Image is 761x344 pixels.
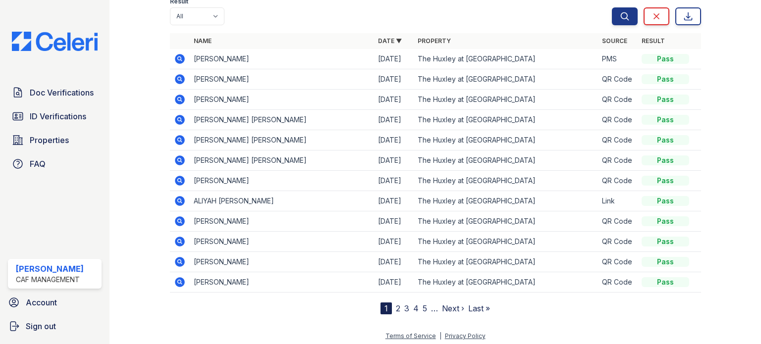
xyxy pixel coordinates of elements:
td: The Huxley at [GEOGRAPHIC_DATA] [414,150,598,171]
div: Pass [642,115,689,125]
div: Pass [642,216,689,226]
div: Pass [642,135,689,145]
span: ID Verifications [30,110,86,122]
div: Pass [642,277,689,287]
a: 5 [423,303,427,313]
td: [PERSON_NAME] [190,90,374,110]
td: QR Code [598,232,638,252]
td: QR Code [598,252,638,272]
div: [PERSON_NAME] [16,263,84,275]
td: [DATE] [374,272,414,293]
td: [PERSON_NAME] [190,211,374,232]
a: Account [4,293,106,312]
td: QR Code [598,69,638,90]
span: FAQ [30,158,46,170]
td: QR Code [598,171,638,191]
a: 4 [413,303,419,313]
div: Pass [642,257,689,267]
td: QR Code [598,211,638,232]
td: The Huxley at [GEOGRAPHIC_DATA] [414,191,598,211]
a: Next › [442,303,464,313]
a: Last » [468,303,490,313]
td: [DATE] [374,69,414,90]
td: [PERSON_NAME] [PERSON_NAME] [190,110,374,130]
td: The Huxley at [GEOGRAPHIC_DATA] [414,130,598,150]
div: Pass [642,237,689,246]
div: Pass [642,196,689,206]
div: Pass [642,95,689,104]
td: [DATE] [374,90,414,110]
td: [DATE] [374,211,414,232]
a: Properties [8,130,102,150]
td: PMS [598,49,638,69]
a: Sign out [4,316,106,336]
td: [PERSON_NAME] [PERSON_NAME] [190,150,374,171]
span: Doc Verifications [30,87,94,98]
a: 3 [404,303,409,313]
td: The Huxley at [GEOGRAPHIC_DATA] [414,232,598,252]
span: Sign out [26,320,56,332]
td: [PERSON_NAME] [190,171,374,191]
td: The Huxley at [GEOGRAPHIC_DATA] [414,49,598,69]
td: The Huxley at [GEOGRAPHIC_DATA] [414,90,598,110]
div: Pass [642,54,689,64]
td: [PERSON_NAME] [190,272,374,293]
span: Properties [30,134,69,146]
td: [DATE] [374,150,414,171]
td: [PERSON_NAME] [PERSON_NAME] [190,130,374,150]
td: ALIYAH [PERSON_NAME] [190,191,374,211]
td: The Huxley at [GEOGRAPHIC_DATA] [414,69,598,90]
td: [DATE] [374,232,414,252]
a: Property [418,37,451,45]
div: 1 [380,302,392,314]
a: Terms of Service [385,332,436,340]
a: Name [194,37,212,45]
div: Pass [642,176,689,186]
a: FAQ [8,154,102,174]
div: Pass [642,74,689,84]
a: Source [602,37,627,45]
td: [PERSON_NAME] [190,252,374,272]
td: [DATE] [374,110,414,130]
div: | [439,332,441,340]
td: The Huxley at [GEOGRAPHIC_DATA] [414,110,598,130]
td: [PERSON_NAME] [190,232,374,252]
td: QR Code [598,110,638,130]
td: [PERSON_NAME] [190,69,374,90]
a: Result [642,37,665,45]
td: The Huxley at [GEOGRAPHIC_DATA] [414,171,598,191]
a: Privacy Policy [445,332,486,340]
td: [DATE] [374,171,414,191]
td: [DATE] [374,191,414,211]
img: CE_Logo_Blue-a8612792a0a2168367f1c8372b55b34899dd931a85d93a1a3d3e32e68fde9ad4.png [4,32,106,51]
td: [DATE] [374,49,414,69]
td: [DATE] [374,130,414,150]
a: Date ▼ [378,37,402,45]
a: ID Verifications [8,106,102,126]
td: [PERSON_NAME] [190,49,374,69]
a: 2 [396,303,400,313]
td: [DATE] [374,252,414,272]
td: QR Code [598,130,638,150]
a: Doc Verifications [8,83,102,102]
span: Account [26,296,57,308]
div: Pass [642,155,689,165]
td: QR Code [598,150,638,171]
td: The Huxley at [GEOGRAPHIC_DATA] [414,211,598,232]
td: QR Code [598,272,638,293]
td: The Huxley at [GEOGRAPHIC_DATA] [414,252,598,272]
div: CAF Management [16,275,84,285]
td: Link [598,191,638,211]
td: The Huxley at [GEOGRAPHIC_DATA] [414,272,598,293]
span: … [431,302,438,314]
td: QR Code [598,90,638,110]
